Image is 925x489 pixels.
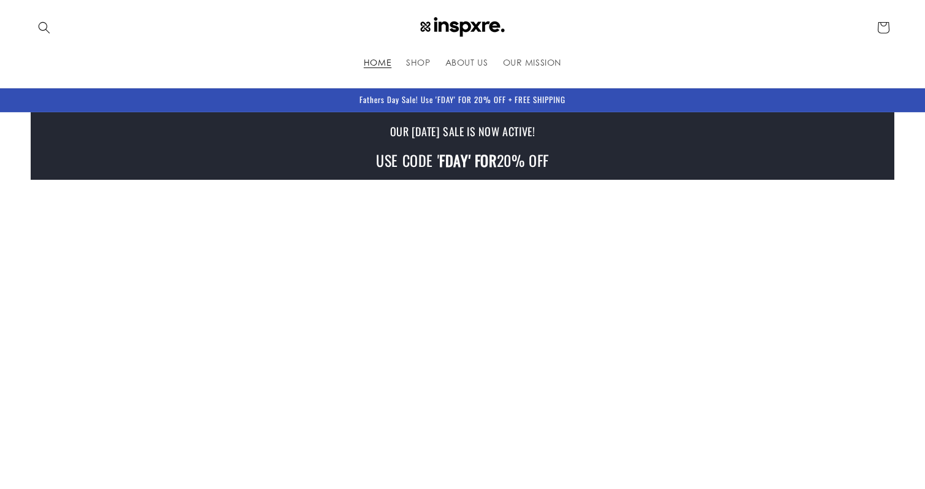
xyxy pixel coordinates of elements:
h2: USE CODE ' 20% OFF [223,151,702,170]
span: SHOP [406,57,430,68]
strong: FDAY' FOR [439,149,496,171]
a: OUR MISSION [496,50,569,75]
span: Fathers Day Sale! Use 'FDAY' FOR 20% OFF + FREE SHIPPING [359,93,566,106]
a: INSPXRE [409,12,516,43]
summary: Search [31,14,58,41]
a: SHOP [399,50,437,75]
img: INSPXRE [413,17,512,39]
span: OUR MISSION [503,57,562,68]
span: ABOUT US [445,57,488,68]
a: ABOUT US [438,50,496,75]
span: HOME [364,57,391,68]
h3: OUR [DATE] SALE IS NOW ACTIVE! [223,125,702,139]
a: HOME [356,50,399,75]
div: Announcement [31,88,894,112]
